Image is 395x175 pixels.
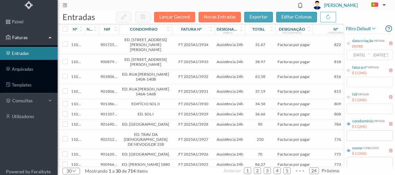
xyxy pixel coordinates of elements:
[309,167,319,174] li: 24
[85,168,108,174] span: mostrando
[314,152,361,157] span: 775
[362,145,379,150] div: fornecedor
[121,37,170,52] span: ED. [STREET_ADDRESS][PERSON_NAME][PERSON_NAME]
[12,97,45,104] span: consultas
[277,112,310,116] span: Facturas por pagar
[216,59,243,64] span: Assistência 24h
[252,27,265,32] div: total
[100,42,118,47] span: 901725560
[173,89,213,94] span: FT 2025A1/3931
[277,162,310,167] span: Facturas por pagar
[104,27,111,32] div: nif
[277,101,310,106] span: Facturas por pagar
[121,162,170,167] span: ED. [PERSON_NAME] 1880
[313,1,322,10] img: user_titan3.af2715ee.jpg
[247,89,274,94] span: 37.19
[216,137,243,142] span: Assistência 24h
[100,162,118,167] span: 900966378
[121,87,170,96] span: ED. RUA [PERSON_NAME] 146A-146B
[121,112,170,116] span: ED. SOL I
[385,24,392,34] i: icon: question-circle-o
[63,12,95,22] span: entradas
[346,25,376,33] span: filtro default
[283,167,291,174] li: 5
[250,14,268,19] span: exportar
[121,132,170,147] span: ED. TRAV. DA [DEMOGRAPHIC_DATA] DE NEVOGILDE 338
[296,1,304,10] i: icon: bell
[112,168,115,174] span: a
[277,122,310,127] span: Facturas por pagar
[71,122,83,127] span: 110963
[173,112,213,116] span: FT 2025A1/3929
[63,3,67,8] i: icon: menu-fold
[72,169,76,173] i: icon: down
[71,74,83,79] span: 110967
[244,167,251,174] li: 1
[314,122,361,127] span: 784
[352,151,379,157] div: É COMO
[198,14,244,19] span: Novas Entradas
[223,31,233,34] div: rubrica
[216,162,243,167] span: Assistência 24h
[247,162,274,167] span: 86.27
[173,42,213,47] span: FT 2025A1/3934
[173,74,213,79] span: FT 2025A1/3932
[115,168,122,174] span: 30
[247,42,274,47] span: 31.67
[322,168,339,173] span: próximo
[71,59,83,64] span: 110968
[314,137,361,142] span: 776
[247,101,274,106] span: 34.58
[277,59,310,64] span: Facturas por pagar
[314,101,361,106] span: 809
[373,118,385,123] div: entrada
[277,42,310,47] span: Facturas por pagar
[137,168,148,174] span: items
[71,101,83,106] span: 110965
[198,12,241,22] button: Novas Entradas
[352,97,369,103] div: É COMO
[173,122,213,127] span: FT 2025A1/3928
[25,1,33,9] img: Logo
[216,152,243,157] span: Assistência 24h
[247,112,274,116] span: 36.66
[352,118,373,124] div: condomínio
[314,59,361,64] span: 818
[217,27,239,32] div: designação
[173,152,213,157] span: FT 2025A1/3926
[352,64,367,70] div: fatura nº
[277,137,310,142] span: Facturas por pagar
[71,89,83,94] span: 110966
[87,27,93,32] div: nº despesa
[216,42,243,47] span: Assistência 24h
[352,70,379,76] div: É COMO
[71,162,83,167] span: 110960
[216,122,243,127] span: Assistência 24h
[293,165,306,169] span: •••
[100,74,118,79] span: 901806641
[352,145,362,151] div: nome
[173,162,213,167] span: FT 2025A1/3925
[121,72,170,82] span: ED. RUA [PERSON_NAME] 140A-140B
[314,42,361,47] span: 822
[274,167,281,174] li: 4
[216,112,243,116] span: Assistência 24h
[352,91,357,97] div: Nif
[100,112,118,116] span: 901107000
[121,101,170,106] span: EDIFÍCIO SOL II
[100,137,118,142] span: 902312235
[314,74,361,79] span: 816
[244,12,273,22] button: exportar
[127,168,137,174] span: 714
[173,101,213,106] span: FT 2025A1/3930
[73,27,77,32] div: nº
[11,34,47,41] span: Faturas
[216,74,243,79] span: Assistência 24h
[314,112,361,116] span: 808
[277,152,310,157] span: Facturas por pagar
[71,112,83,116] span: 110964
[247,59,274,64] span: 38.97
[108,168,112,174] span: 1
[100,59,118,64] span: 900879025
[247,152,274,157] span: 70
